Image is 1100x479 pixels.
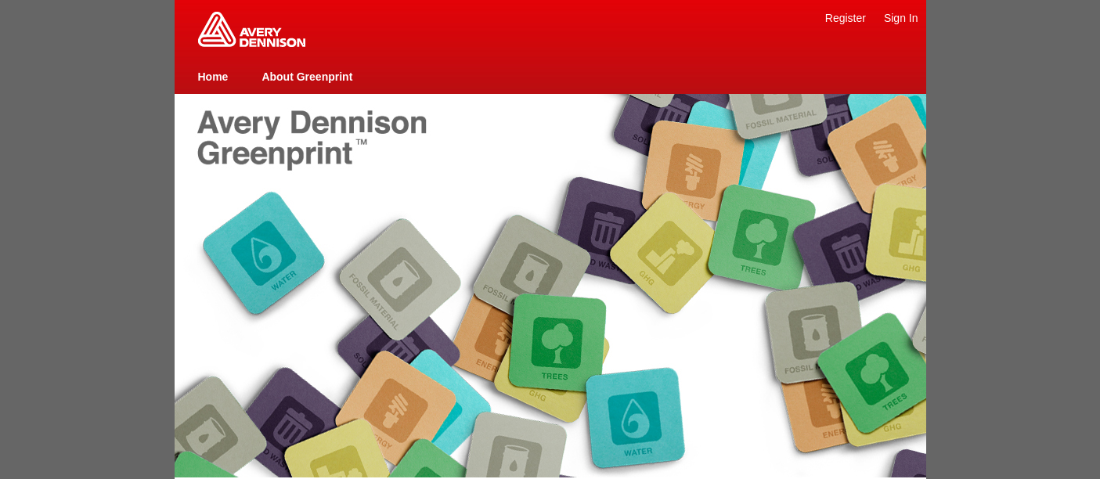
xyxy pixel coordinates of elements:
img: Home [198,12,305,47]
a: About Greenprint [261,70,352,83]
a: Sign In [884,12,918,24]
a: Greenprint [198,39,305,49]
a: Home [198,70,229,83]
a: Register [825,12,866,24]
